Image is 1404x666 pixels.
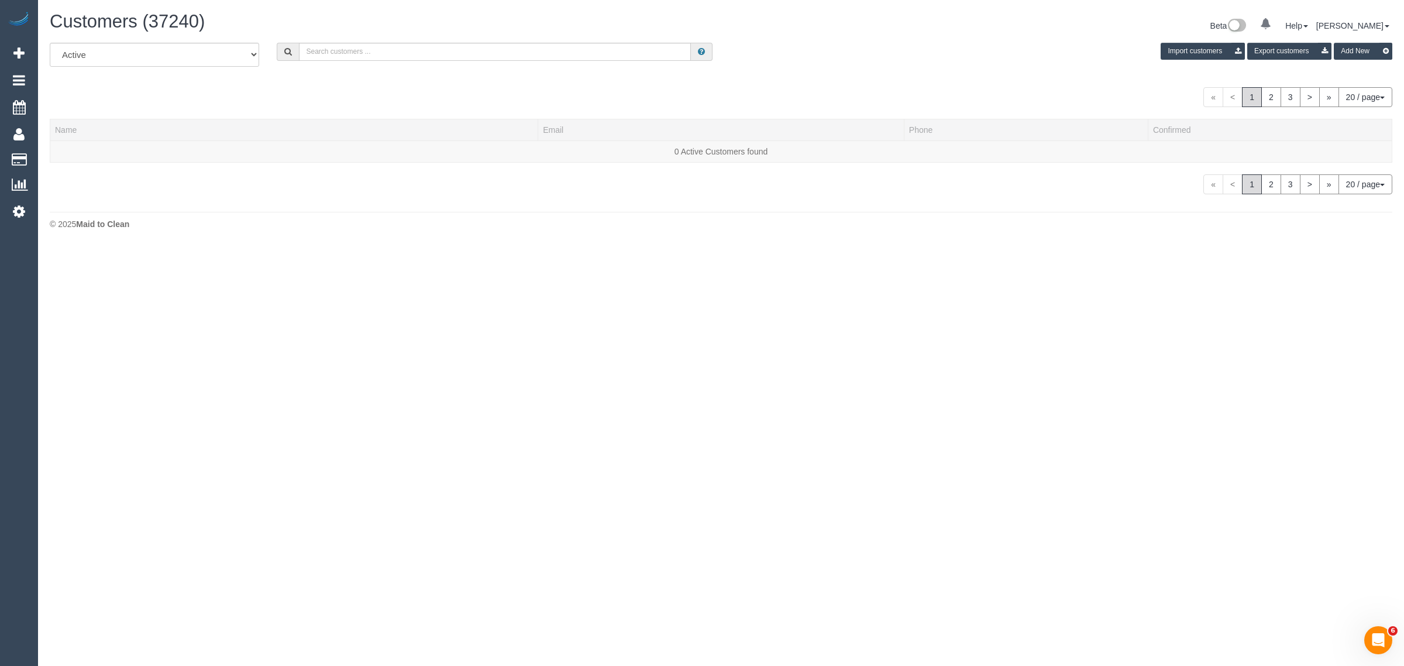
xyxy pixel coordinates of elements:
th: Email [538,119,904,140]
span: < [1223,174,1243,194]
span: Customers (37240) [50,11,205,32]
th: Phone [904,119,1148,140]
a: Beta [1210,21,1247,30]
span: « [1203,174,1223,194]
nav: Pagination navigation [1203,87,1392,107]
button: Add New [1334,43,1392,60]
a: > [1300,87,1320,107]
a: 3 [1281,87,1300,107]
a: 2 [1261,174,1281,194]
nav: Pagination navigation [1203,174,1392,194]
a: 2 [1261,87,1281,107]
div: © 2025 [50,218,1392,230]
img: New interface [1227,19,1246,34]
a: Help [1285,21,1308,30]
button: 20 / page [1338,87,1392,107]
span: 1 [1242,87,1262,107]
strong: Maid to Clean [76,219,129,229]
td: 0 Active Customers found [50,140,1392,162]
a: » [1319,87,1339,107]
span: 6 [1388,626,1398,636]
button: Import customers [1161,43,1245,60]
span: < [1223,87,1243,107]
button: Export customers [1247,43,1331,60]
a: 3 [1281,174,1300,194]
a: > [1300,174,1320,194]
span: « [1203,87,1223,107]
a: [PERSON_NAME] [1316,21,1389,30]
input: Search customers ... [299,43,691,61]
span: 1 [1242,174,1262,194]
img: Automaid Logo [7,12,30,28]
a: » [1319,174,1339,194]
button: 20 / page [1338,174,1392,194]
th: Confirmed [1148,119,1392,140]
th: Name [50,119,538,140]
iframe: Intercom live chat [1364,626,1392,654]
